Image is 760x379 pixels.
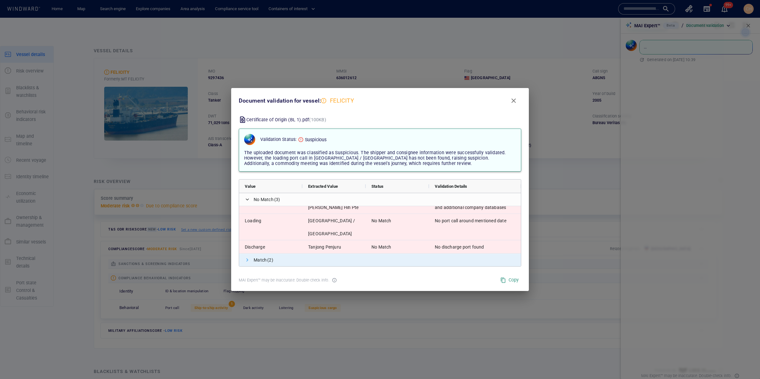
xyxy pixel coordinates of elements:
[245,241,297,254] span: Discharge
[254,193,274,206] span: No Match
[3,6,31,16] div: Activity timeline
[321,98,326,103] div: Moderate risk
[237,276,331,284] div: MAI Expert™ may be inaccurate. Double-check info.
[371,241,423,254] span: No Match
[274,193,280,206] span: (3)
[308,241,360,254] span: Tanjong Penjuru
[308,188,360,227] span: Overseas Pte [PERSON_NAME] Hih Pte Ltd
[613,23,623,32] div: Toggle map information layers
[260,136,297,143] h6: Validation Status:
[435,214,516,227] span: No port call around mentioned date
[305,136,327,143] p: Suspicious
[245,214,297,227] span: Loading
[106,161,134,170] div: [DATE] - [DATE]
[371,214,423,227] span: No Match
[88,160,147,171] button: 7 days[DATE]-[DATE]
[603,23,613,32] div: tooltips.createAOI
[568,23,584,32] button: Export vessel information
[733,351,755,374] iframe: Chat
[593,23,603,32] div: Toggle vessel historical path
[435,241,516,254] span: No discharge port found
[500,276,519,284] span: Copy
[244,150,506,166] span: The uploaded document was classified as Suspicious. The shipper and consignee information were su...
[435,184,467,189] span: Validation Details
[498,274,521,286] button: Copy
[246,116,326,123] p: Certificate of Origin (BL 1).pdf
[308,184,338,189] span: Extracted Value
[308,214,360,240] span: [GEOGRAPHIC_DATA] / [GEOGRAPHIC_DATA]
[506,93,521,108] button: Close
[93,163,105,167] span: 7 days
[32,6,44,16] div: (6185)
[327,97,357,105] div: FELICITY
[70,6,75,16] div: Compliance Activities
[254,254,267,267] span: Match
[267,254,273,267] span: (2)
[87,187,115,194] a: Mapbox logo
[371,184,383,189] span: Status
[584,23,593,32] div: Focus on vessel path
[309,117,326,122] span: (100KB)
[245,184,256,189] span: Value
[603,23,613,32] button: Create an AOI.
[239,96,357,105] div: Document validation for vessel:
